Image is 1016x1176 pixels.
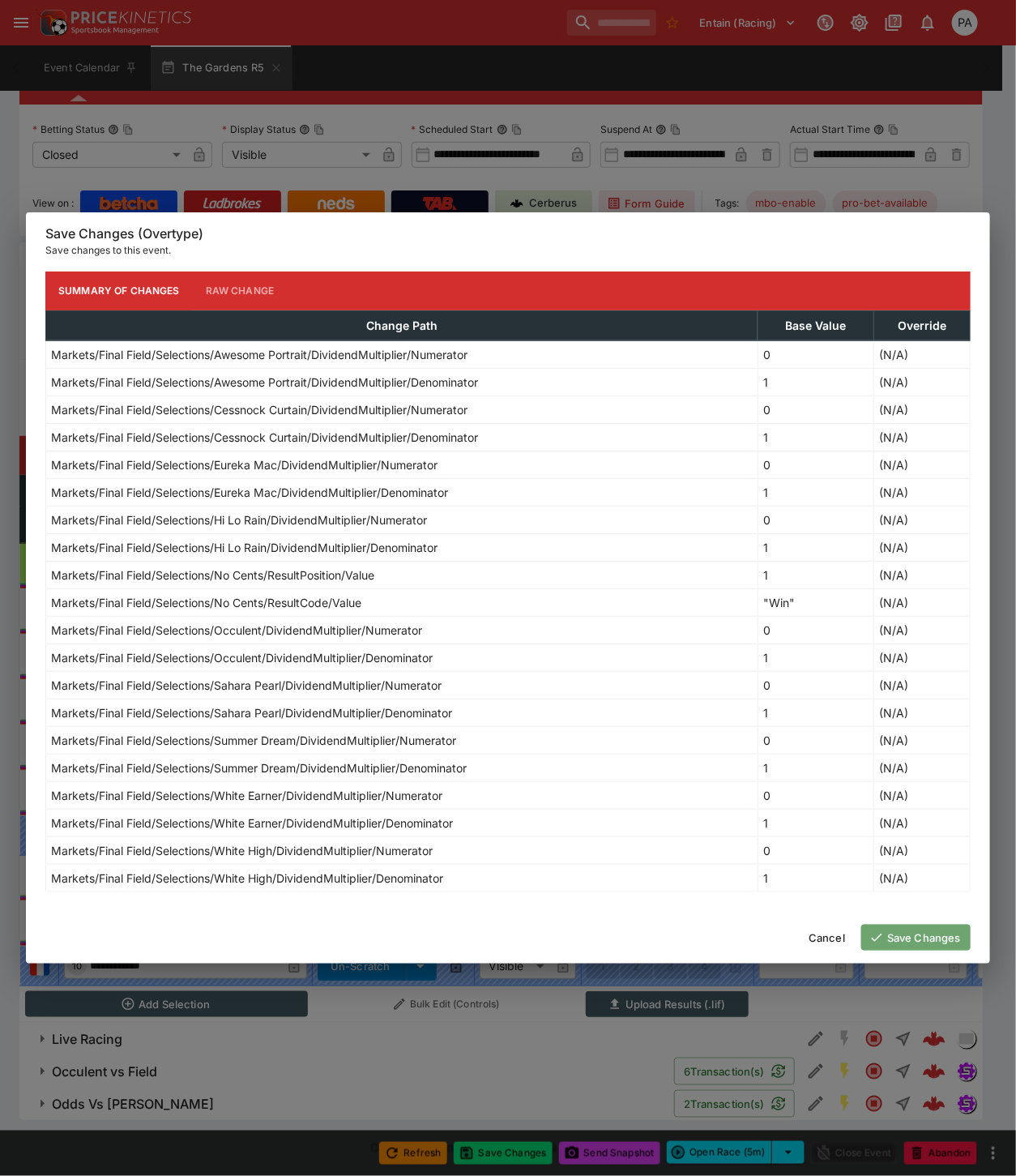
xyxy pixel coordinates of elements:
td: 0 [758,671,873,699]
h6: Save Changes (Overtype) [45,225,971,242]
td: (N/A) [874,616,971,644]
td: 0 [758,451,873,478]
p: Markets/Final Field/Selections/Occulent/DividendMultiplier/Numerator [51,622,422,639]
td: (N/A) [874,699,971,726]
button: Save Changes [861,925,971,951]
td: (N/A) [874,478,971,506]
p: Markets/Final Field/Selections/Eureka Mac/DividendMultiplier/Denominator [51,484,448,501]
td: 1 [758,754,873,781]
td: 0 [758,836,873,864]
td: 1 [758,478,873,506]
p: Markets/Final Field/Selections/Cessnock Curtain/DividendMultiplier/Denominator [51,429,478,446]
td: 0 [758,396,873,423]
td: 1 [758,644,873,671]
td: 1 [758,368,873,396]
button: Summary of Changes [45,272,193,310]
p: Markets/Final Field/Selections/No Cents/ResultCode/Value [51,594,361,611]
td: (N/A) [874,671,971,699]
td: (N/A) [874,561,971,588]
p: Markets/Final Field/Selections/Sahara Pearl/DividendMultiplier/Numerator [51,677,442,694]
td: 0 [758,340,873,368]
p: Markets/Final Field/Selections/Hi Lo Rain/DividendMultiplier/Numerator [51,511,427,528]
th: Change Path [46,310,758,340]
td: 0 [758,506,873,533]
td: 1 [758,561,873,588]
td: 0 [758,726,873,754]
p: Markets/Final Field/Selections/Summer Dream/DividendMultiplier/Numerator [51,732,456,749]
td: (N/A) [874,644,971,671]
th: Override [874,310,971,340]
td: (N/A) [874,506,971,533]
p: Markets/Final Field/Selections/Occulent/DividendMultiplier/Denominator [51,649,433,666]
p: Markets/Final Field/Selections/No Cents/ResultPosition/Value [51,567,374,584]
td: 0 [758,781,873,809]
td: (N/A) [874,533,971,561]
p: Markets/Final Field/Selections/Cessnock Curtain/DividendMultiplier/Numerator [51,401,467,418]
td: (N/A) [874,423,971,451]
td: (N/A) [874,396,971,423]
td: 1 [758,533,873,561]
td: (N/A) [874,781,971,809]
td: 1 [758,864,873,892]
p: Markets/Final Field/Selections/Awesome Portrait/DividendMultiplier/Denominator [51,374,478,391]
th: Base Value [758,310,873,340]
p: Markets/Final Field/Selections/Summer Dream/DividendMultiplier/Denominator [51,759,467,776]
button: Cancel [799,925,855,951]
td: (N/A) [874,754,971,781]
p: Markets/Final Field/Selections/White Earner/DividendMultiplier/Numerator [51,787,442,804]
td: (N/A) [874,726,971,754]
p: Markets/Final Field/Selections/Hi Lo Rain/DividendMultiplier/Denominator [51,539,438,556]
td: 1 [758,699,873,726]
td: (N/A) [874,451,971,478]
button: Raw Change [193,272,288,310]
td: (N/A) [874,864,971,892]
p: Markets/Final Field/Selections/Eureka Mac/DividendMultiplier/Numerator [51,456,438,473]
td: 1 [758,809,873,836]
td: (N/A) [874,809,971,836]
td: (N/A) [874,340,971,368]
td: (N/A) [874,368,971,396]
p: Markets/Final Field/Selections/White Earner/DividendMultiplier/Denominator [51,815,453,832]
td: 0 [758,616,873,644]
td: 1 [758,423,873,451]
p: Save changes to this event. [45,242,971,259]
p: Markets/Final Field/Selections/Awesome Portrait/DividendMultiplier/Numerator [51,346,467,363]
td: (N/A) [874,588,971,616]
td: (N/A) [874,836,971,864]
p: Markets/Final Field/Selections/White High/DividendMultiplier/Denominator [51,870,443,887]
td: "Win" [758,588,873,616]
p: Markets/Final Field/Selections/White High/DividendMultiplier/Numerator [51,842,433,859]
p: Markets/Final Field/Selections/Sahara Pearl/DividendMultiplier/Denominator [51,704,452,721]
